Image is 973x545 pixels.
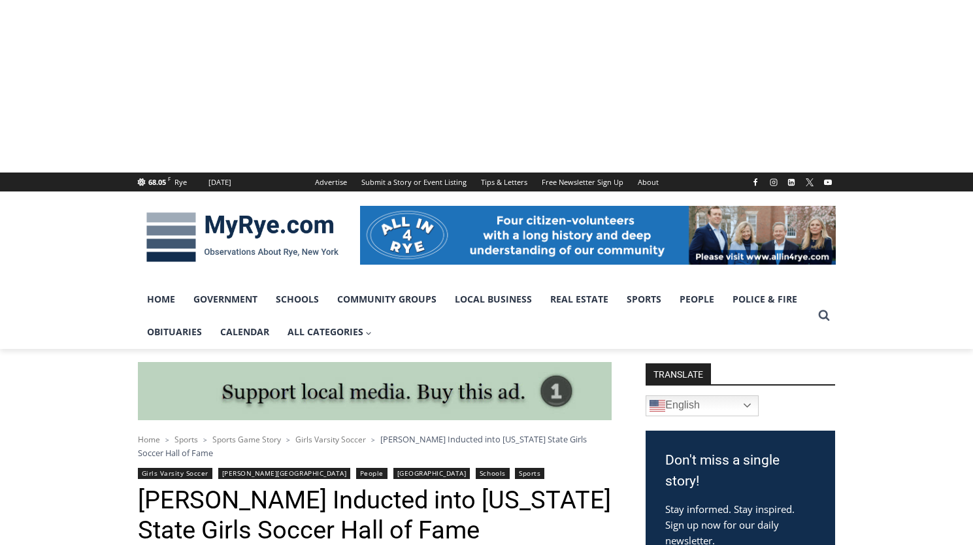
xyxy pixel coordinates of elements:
span: All Categories [288,325,372,339]
img: MyRye.com [138,203,347,271]
span: 68.05 [148,177,166,187]
span: [PERSON_NAME] Inducted into [US_STATE] State Girls Soccer Hall of Fame [138,433,587,458]
a: Linkedin [783,174,799,190]
a: Local Business [446,283,541,316]
a: Police & Fire [723,283,806,316]
a: Submit a Story or Event Listing [354,173,474,191]
a: Advertise [308,173,354,191]
a: Instagram [766,174,782,190]
a: Obituaries [138,316,211,348]
a: Calendar [211,316,278,348]
span: > [203,435,207,444]
a: Sports [515,468,544,479]
a: Facebook [748,174,763,190]
nav: Secondary Navigation [308,173,666,191]
a: Sports Game Story [212,434,281,445]
a: Schools [267,283,328,316]
a: Government [184,283,267,316]
span: > [165,435,169,444]
a: People [356,468,388,479]
a: People [670,283,723,316]
a: English [646,395,759,416]
span: F [168,175,171,182]
a: Girls Varsity Soccer [295,434,366,445]
a: YouTube [820,174,836,190]
a: [GEOGRAPHIC_DATA] [393,468,470,479]
a: Community Groups [328,283,446,316]
img: All in for Rye [360,206,836,265]
a: Free Newsletter Sign Up [535,173,631,191]
a: Home [138,434,160,445]
a: Home [138,283,184,316]
nav: Breadcrumbs [138,433,612,459]
a: Real Estate [541,283,618,316]
nav: Primary Navigation [138,283,812,349]
a: Girls Varsity Soccer [138,468,213,479]
a: About [631,173,666,191]
span: > [371,435,375,444]
span: > [286,435,290,444]
a: Sports [174,434,198,445]
a: Tips & Letters [474,173,535,191]
strong: TRANSLATE [646,363,711,384]
a: X [802,174,817,190]
img: en [650,398,665,414]
img: support local media, buy this ad [138,362,612,421]
button: View Search Form [812,304,836,327]
a: Schools [476,468,510,479]
div: Rye [174,176,187,188]
h3: Don't miss a single story! [665,450,816,491]
h1: [PERSON_NAME] Inducted into [US_STATE] State Girls Soccer Hall of Fame [138,486,612,545]
div: [DATE] [208,176,231,188]
a: All Categories [278,316,382,348]
a: [PERSON_NAME][GEOGRAPHIC_DATA] [218,468,351,479]
a: Sports [618,283,670,316]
